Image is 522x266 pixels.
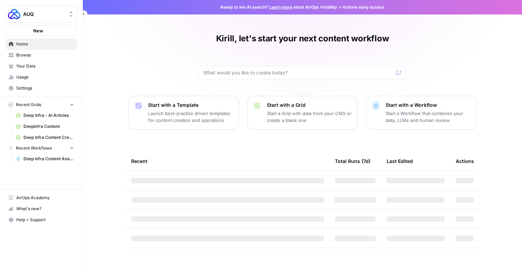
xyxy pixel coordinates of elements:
[8,8,20,20] img: AUQ Logo
[6,6,77,23] button: Workspace: AUQ
[6,61,77,72] a: Your Data
[13,153,77,164] a: Deep Infra Content Analysis
[23,156,74,162] span: Deep Infra Content Analysis
[16,102,41,108] span: Recent Grids
[148,102,233,109] p: Start with a Template
[148,110,233,124] p: Launch best-practice driven templates for content creation and operations
[13,132,77,143] a: Deep Infra Content Creation
[221,4,337,10] span: Ready to win AI search? about AirOps Visibility
[6,204,77,214] div: What's new?
[16,195,74,201] span: AirOps Academy
[6,25,77,36] button: New
[16,41,74,47] span: Home
[387,152,413,171] div: Last Edited
[33,27,43,34] span: New
[267,102,352,109] p: Start with a Grid
[6,214,77,225] button: Help + Support
[6,50,77,61] a: Browse
[13,110,77,121] a: Deep Infra - AI Articles
[342,4,384,10] span: Actions early access
[16,217,74,223] span: Help + Support
[6,100,77,110] button: Recent Grids
[386,110,471,124] p: Start a Workflow that combines your data, LLMs and human review
[6,143,77,153] button: Recent Workflows
[23,112,74,119] span: Deep Infra - AI Articles
[13,121,77,132] a: Deepinfra Content
[23,134,74,141] span: Deep Infra Content Creation
[456,152,474,171] div: Actions
[128,96,239,130] button: Start with a TemplateLaunch best-practice driven templates for content creation and operations
[16,63,74,69] span: Your Data
[6,203,77,214] button: What's new?
[6,39,77,50] a: Home
[6,72,77,83] a: Usage
[131,152,324,171] div: Recent
[16,74,74,80] span: Usage
[216,33,389,44] h1: Kirill, let's start your next content workflow
[16,145,52,151] span: Recent Workflows
[6,192,77,203] a: AirOps Academy
[267,110,352,124] p: Start a Grid with data from your CMS or create a blank one
[335,152,370,171] div: Total Runs (7d)
[23,123,74,130] span: Deepinfra Content
[16,85,74,91] span: Settings
[247,96,358,130] button: Start with a GridStart a Grid with data from your CMS or create a blank one
[203,69,393,76] input: What would you like to create today?
[16,52,74,58] span: Browse
[6,83,77,94] a: Settings
[23,11,65,18] span: AUQ
[269,4,292,10] a: Learn more
[366,96,476,130] button: Start with a WorkflowStart a Workflow that combines your data, LLMs and human review
[386,102,471,109] p: Start with a Workflow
